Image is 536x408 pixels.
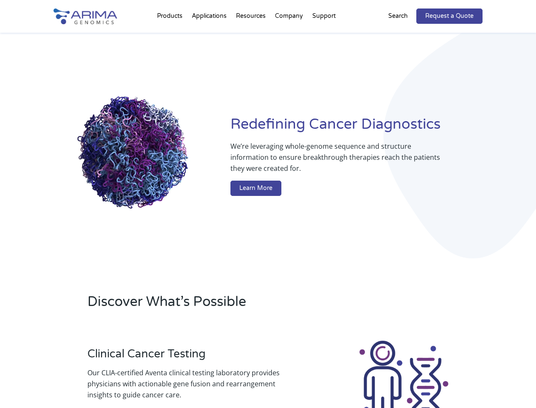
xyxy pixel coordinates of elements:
[416,8,483,24] a: Request a Quote
[230,181,281,196] a: Learn More
[230,141,449,181] p: We’re leveraging whole-genome sequence and structure information to ensure breakthrough therapies...
[230,115,483,141] h1: Redefining Cancer Diagnostics
[87,347,301,367] h3: Clinical Cancer Testing
[87,367,301,400] p: Our CLIA-certified Aventa clinical testing laboratory provides physicians with actionable gene fu...
[87,292,369,318] h2: Discover What’s Possible
[53,8,117,24] img: Arima-Genomics-logo
[494,367,536,408] iframe: Chat Widget
[388,11,408,22] p: Search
